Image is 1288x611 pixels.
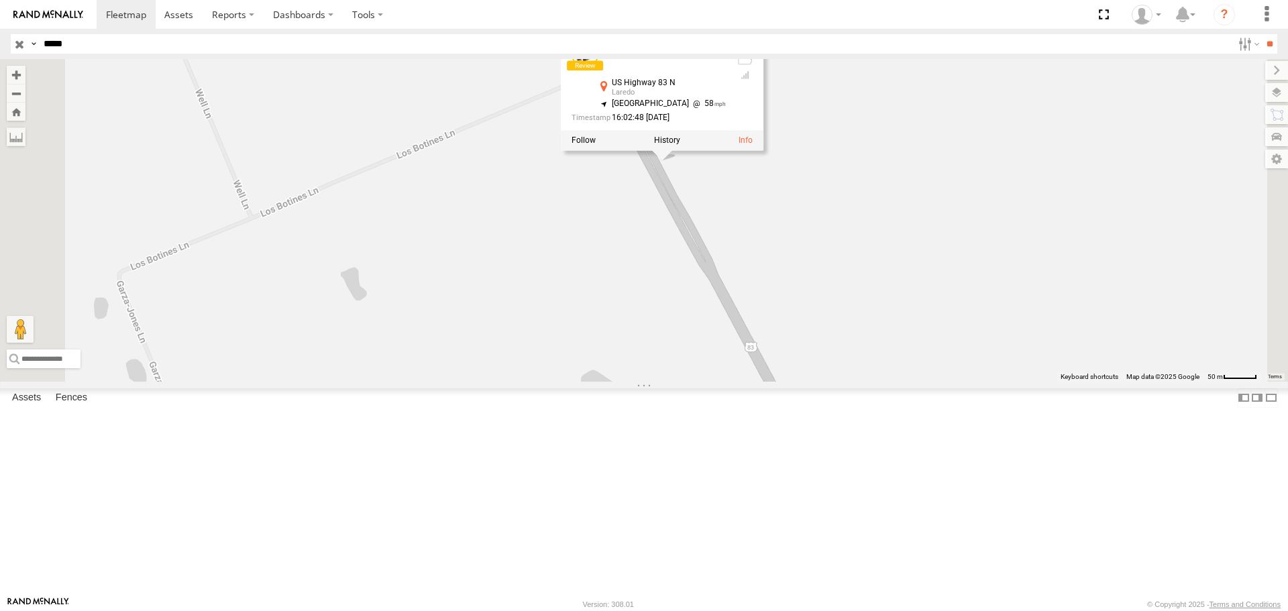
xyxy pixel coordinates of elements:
[572,114,726,123] div: Date/time of location update
[612,89,726,97] div: Laredo
[1061,372,1118,382] button: Keyboard shortcuts
[49,389,94,408] label: Fences
[1207,373,1223,380] span: 50 m
[1126,373,1199,380] span: Map data ©2025 Google
[7,66,25,84] button: Zoom in
[612,99,689,109] span: [GEOGRAPHIC_DATA]
[1214,4,1235,25] i: ?
[583,600,634,608] div: Version: 308.01
[1268,374,1282,379] a: Terms (opens in new tab)
[1233,34,1262,54] label: Search Filter Options
[13,10,83,19] img: rand-logo.svg
[737,56,753,66] div: No battery health information received from this device.
[1250,388,1264,408] label: Dock Summary Table to the Right
[1203,372,1261,382] button: Map Scale: 50 m per 47 pixels
[7,103,25,121] button: Zoom Home
[1210,600,1281,608] a: Terms and Conditions
[1265,150,1288,168] label: Map Settings
[572,136,596,146] label: Realtime tracking of Asset
[1265,388,1278,408] label: Hide Summary Table
[1127,5,1166,25] div: Carlos Ortiz
[612,78,726,87] div: US Highway 83 N
[28,34,39,54] label: Search Query
[1237,388,1250,408] label: Dock Summary Table to the Left
[5,389,48,408] label: Assets
[739,136,753,146] a: View Asset Details
[7,598,69,611] a: Visit our Website
[737,70,753,81] div: Last Event GSM Signal Strength
[7,316,34,343] button: Drag Pegman onto the map to open Street View
[1147,600,1281,608] div: © Copyright 2025 -
[654,136,680,146] label: View Asset History
[689,99,726,109] span: 58
[572,41,598,68] a: View Asset Details
[7,84,25,103] button: Zoom out
[7,127,25,146] label: Measure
